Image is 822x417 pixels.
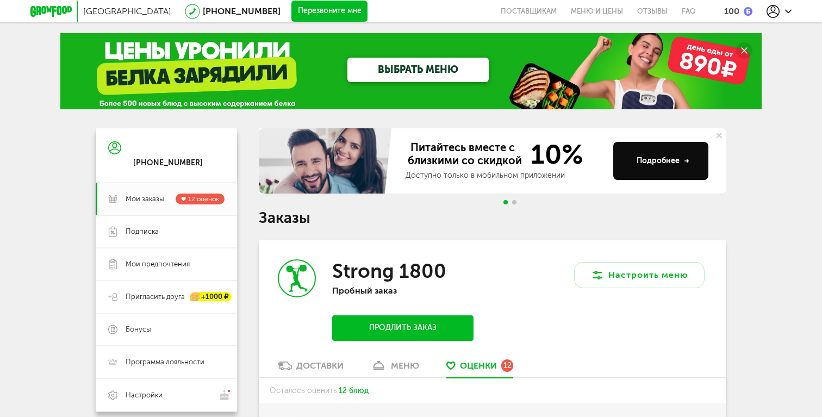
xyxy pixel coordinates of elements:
a: Доставки [272,360,349,377]
p: Пробный заказ [332,285,474,296]
span: Бонусы [126,325,151,334]
div: Подробнее [637,155,689,166]
img: bonus_b.cdccf46.png [744,7,752,16]
a: Пригласить друга +1000 ₽ [96,281,237,313]
span: 12 оценок [188,195,219,203]
a: Программа лояльности [96,346,237,378]
div: Доступно только в мобильном приложении [406,170,605,181]
span: Питайтесь вместе с близкими со скидкой [406,141,524,168]
button: Продлить заказ [332,315,474,341]
a: Мои предпочтения [96,248,237,281]
span: 12 блюд [339,386,369,395]
a: меню [365,360,425,377]
span: [GEOGRAPHIC_DATA] [83,6,171,16]
img: family-banner.579af9d.jpg [259,128,395,194]
a: [PHONE_NUMBER] [203,6,281,16]
h3: Strong 1800 [332,259,446,283]
div: [PHONE_NUMBER] [133,158,203,168]
div: 12 [501,359,513,371]
span: Подписка [126,227,159,236]
span: Мои заказы [126,194,164,204]
a: ВЫБРАТЬ МЕНЮ [347,58,489,82]
span: Программа лояльности [126,357,204,367]
a: Мои заказы 12 оценок [96,183,237,215]
span: Пригласить друга [126,292,185,302]
a: Настройки [96,378,237,412]
h1: Заказы [259,211,726,225]
a: Бонусы [96,313,237,346]
span: Настройки [126,390,163,400]
button: Настроить меню [574,262,705,288]
span: Мои предпочтения [126,259,190,269]
a: Подписка [96,215,237,248]
button: Перезвоните мне [291,1,368,22]
div: меню [391,360,419,371]
span: 10% [524,141,583,168]
span: Go to slide 1 [503,200,508,204]
div: Доставки [296,360,344,371]
span: Go to slide 2 [512,200,516,204]
div: +1000 ₽ [190,292,232,302]
span: Оценки [460,360,497,371]
div: 100 [724,6,739,16]
a: Оценки 12 [441,360,519,377]
div: Осталось оценить: [259,378,726,403]
button: Подробнее [613,142,708,180]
